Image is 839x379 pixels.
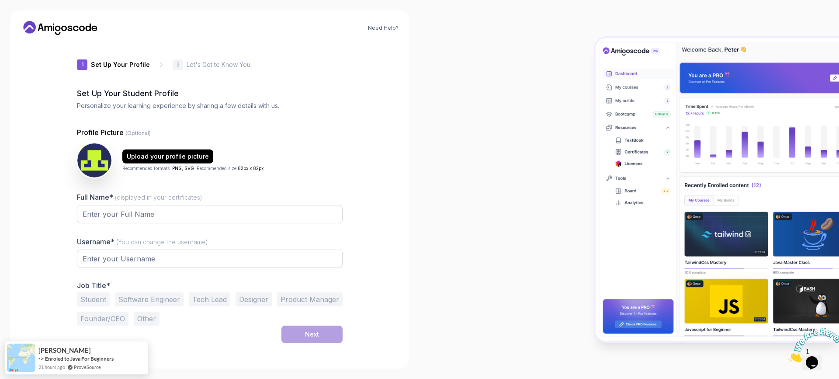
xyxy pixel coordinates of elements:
p: Job Title* [77,281,343,290]
div: Upload your profile picture [127,152,209,160]
button: Product Manager [277,292,343,306]
input: Enter your Full Name [77,205,343,223]
span: 21 hours ago [38,363,65,371]
img: provesource social proof notification image [7,344,35,372]
span: (displayed in your certificates) [115,194,202,201]
span: PNG, SVG [172,165,194,170]
button: Other [134,312,159,326]
button: Upload your profile picture [122,149,213,163]
input: Enter your Username [77,250,343,268]
button: Founder/CEO [77,312,128,326]
label: Full Name* [77,193,202,202]
img: user profile image [77,143,111,177]
iframe: chat widget [785,324,839,366]
span: (You can change the username) [116,238,208,246]
p: Personalize your learning experience by sharing a few details with us. [77,101,343,110]
p: 1 [81,62,83,67]
span: [PERSON_NAME] [38,347,91,354]
button: Student [77,292,110,306]
label: Username* [77,237,208,246]
div: Next [305,330,319,339]
a: Enroled to Java For Beginners [45,355,114,362]
button: Software Engineer [115,292,184,306]
p: Set Up Your Profile [91,60,150,69]
button: Next [281,326,343,343]
p: Recommended formats: . Recommended size: . [122,165,265,171]
p: 2 [177,62,180,67]
a: Need Help? [368,24,399,31]
a: Home link [21,21,100,35]
img: Chat attention grabber [3,3,58,38]
h2: Set Up Your Student Profile [77,87,343,100]
p: Let's Get to Know You [187,60,250,69]
span: 1 [3,3,7,11]
a: ProveSource [74,363,101,371]
button: Designer [236,292,272,306]
span: 82px x 82px [238,165,263,170]
span: (Optional) [125,130,151,136]
img: Amigoscode Dashboard [596,38,839,341]
p: Profile Picture [77,127,343,138]
button: Tech Lead [189,292,230,306]
span: -> [38,355,44,362]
